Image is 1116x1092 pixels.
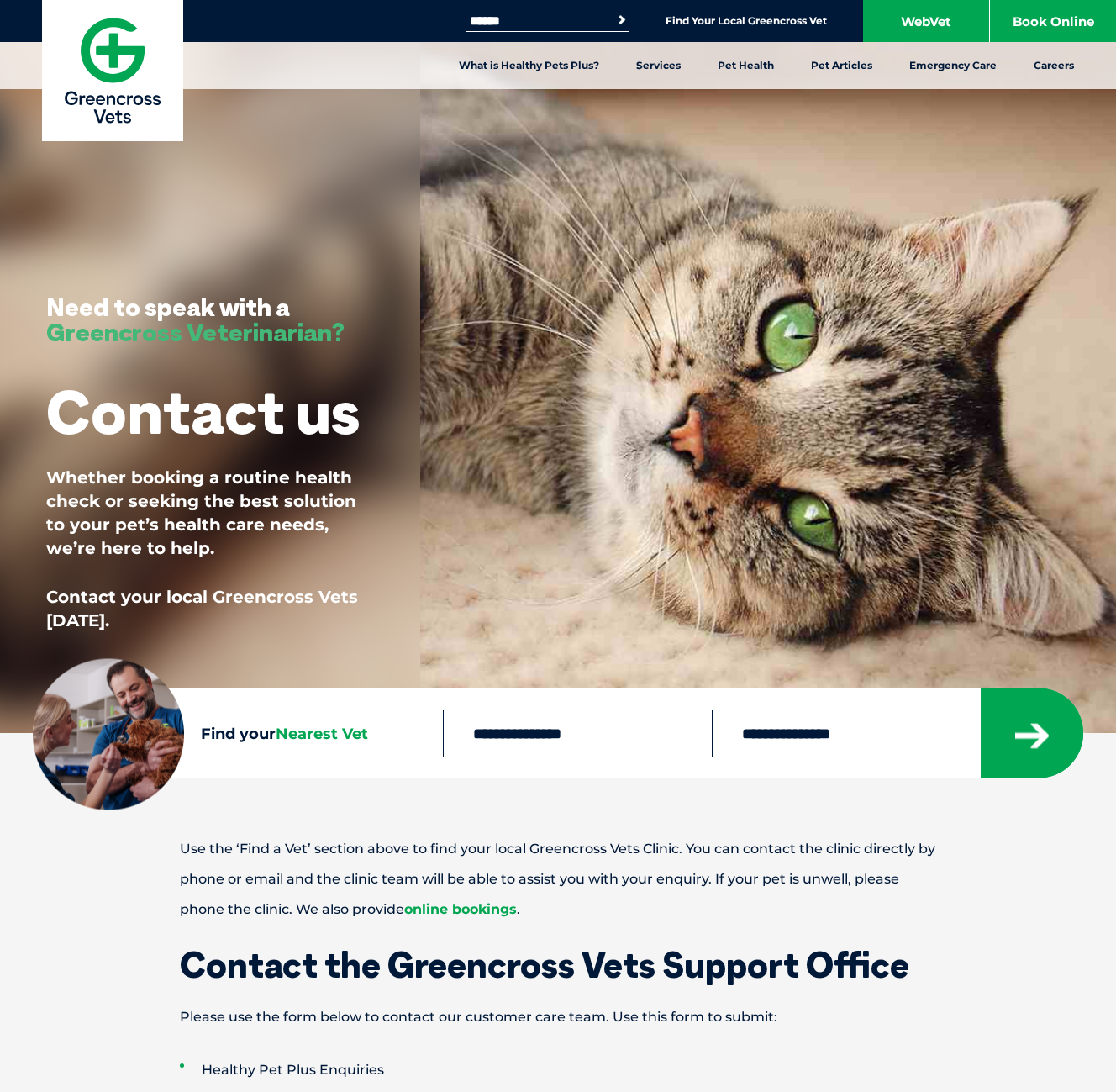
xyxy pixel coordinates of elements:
[1015,42,1092,89] a: Careers
[666,14,827,28] a: Find Your Local Greencross Vet
[613,12,630,29] button: Search
[46,294,345,345] h3: Need to speak with a
[201,725,443,741] h4: Find your
[792,42,891,89] a: Pet Articles
[121,947,995,983] h1: Contact the Greencross Vets Support Office
[699,42,792,89] a: Pet Health
[46,585,374,632] p: Contact your local Greencross Vets [DATE].
[891,42,1015,89] a: Emergency Care
[46,466,374,560] p: Whether booking a routine health check or seeking the best solution to your pet’s health care nee...
[618,42,699,89] a: Services
[46,316,345,348] span: Greencross Veterinarian?
[276,724,368,742] span: Nearest Vet
[404,901,517,917] a: online bookings
[121,834,995,925] p: Use the ‘Find a Vet’ section above to find your local Greencross Vets Clinic. You can contact the...
[440,42,618,89] a: What is Healthy Pets Plus?
[121,1002,995,1032] p: Please use the form below to contact our customer care team. Use this form to submit:
[46,378,360,445] h1: Contact us
[180,1055,995,1085] li: Healthy Pet Plus Enquiries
